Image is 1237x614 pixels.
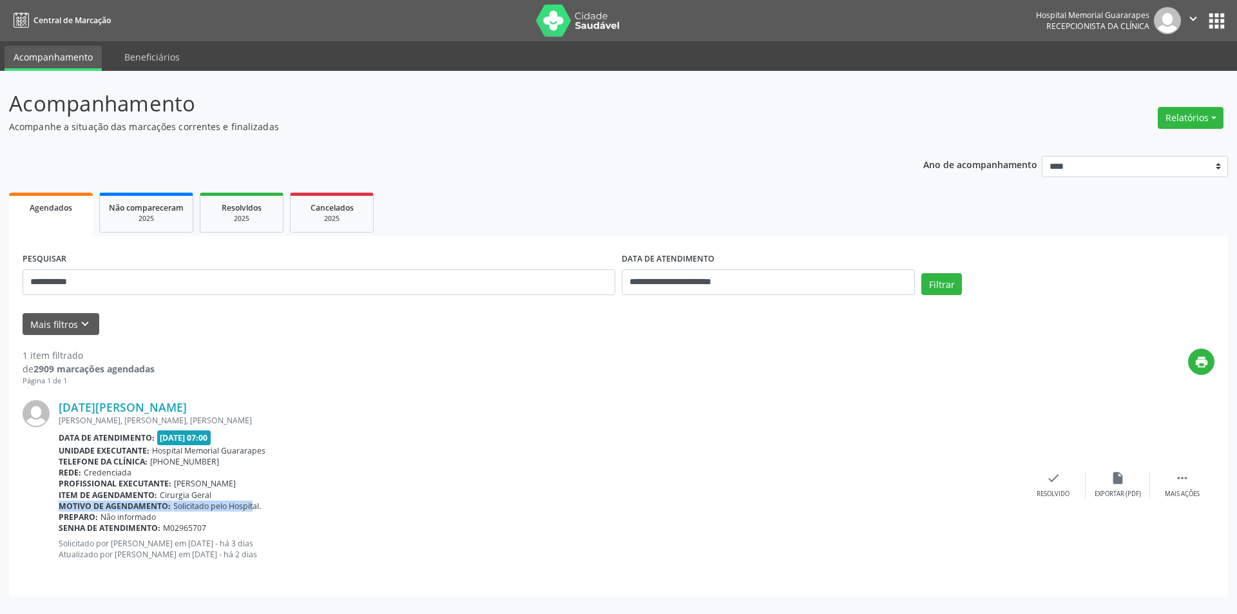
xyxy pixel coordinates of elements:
[1036,10,1149,21] div: Hospital Memorial Guararapes
[1188,349,1214,375] button: print
[23,313,99,336] button: Mais filtroskeyboard_arrow_down
[5,46,102,71] a: Acompanhamento
[1205,10,1228,32] button: apps
[23,249,66,269] label: PESQUISAR
[59,415,1021,426] div: [PERSON_NAME], [PERSON_NAME], [PERSON_NAME]
[30,202,72,213] span: Agendados
[9,88,862,120] p: Acompanhamento
[84,467,131,478] span: Credenciada
[1046,21,1149,32] span: Recepcionista da clínica
[1165,490,1200,499] div: Mais ações
[101,512,156,523] span: Não informado
[209,214,274,224] div: 2025
[150,456,219,467] span: [PHONE_NUMBER]
[1037,490,1069,499] div: Resolvido
[59,490,157,501] b: Item de agendamento:
[23,349,155,362] div: 1 item filtrado
[109,202,184,213] span: Não compareceram
[59,538,1021,560] p: Solicitado por [PERSON_NAME] em [DATE] - há 3 dias Atualizado por [PERSON_NAME] em [DATE] - há 2 ...
[152,445,265,456] span: Hospital Memorial Guararapes
[1111,471,1125,485] i: insert_drive_file
[59,445,149,456] b: Unidade executante:
[1154,7,1181,34] img: img
[34,15,111,26] span: Central de Marcação
[59,478,171,489] b: Profissional executante:
[921,273,962,295] button: Filtrar
[9,120,862,133] p: Acompanhe a situação das marcações correntes e finalizadas
[34,363,155,375] strong: 2909 marcações agendadas
[23,400,50,427] img: img
[59,512,98,523] b: Preparo:
[300,214,364,224] div: 2025
[78,317,92,331] i: keyboard_arrow_down
[9,10,111,31] a: Central de Marcação
[174,478,236,489] span: [PERSON_NAME]
[59,400,187,414] a: [DATE][PERSON_NAME]
[1046,471,1060,485] i: check
[59,456,148,467] b: Telefone da clínica:
[59,432,155,443] b: Data de atendimento:
[160,490,211,501] span: Cirurgia Geral
[163,523,206,533] span: M02965707
[115,46,189,68] a: Beneficiários
[1194,355,1209,369] i: print
[311,202,354,213] span: Cancelados
[59,501,171,512] b: Motivo de agendamento:
[173,501,261,512] span: Solicitado pelo Hospital.
[1181,7,1205,34] button: 
[23,362,155,376] div: de
[923,156,1037,172] p: Ano de acompanhamento
[59,523,160,533] b: Senha de atendimento:
[109,214,184,224] div: 2025
[222,202,262,213] span: Resolvidos
[23,376,155,387] div: Página 1 de 1
[1175,471,1189,485] i: 
[622,249,714,269] label: DATA DE ATENDIMENTO
[1158,107,1223,129] button: Relatórios
[1095,490,1141,499] div: Exportar (PDF)
[157,430,211,445] span: [DATE] 07:00
[1186,12,1200,26] i: 
[59,467,81,478] b: Rede:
